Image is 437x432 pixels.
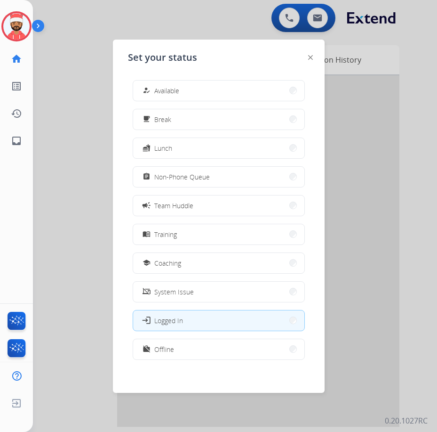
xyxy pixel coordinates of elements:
[11,53,22,65] mat-icon: home
[154,86,179,96] span: Available
[11,108,22,119] mat-icon: history
[133,167,304,187] button: Non-Phone Queue
[133,310,304,331] button: Logged In
[133,282,304,302] button: System Issue
[133,81,304,101] button: Available
[385,415,428,426] p: 0.20.1027RC
[141,316,151,325] mat-icon: login
[154,201,193,211] span: Team Huddle
[154,344,174,354] span: Offline
[11,81,22,92] mat-icon: list_alt
[142,144,150,152] mat-icon: fastfood
[133,196,304,216] button: Team Huddle
[154,258,181,268] span: Coaching
[128,51,197,64] span: Set your status
[308,55,313,60] img: close-button
[133,339,304,359] button: Offline
[142,173,150,181] mat-icon: assignment
[3,13,30,40] img: avatar
[133,224,304,245] button: Training
[154,172,210,182] span: Non-Phone Queue
[154,229,177,239] span: Training
[142,230,150,238] mat-icon: menu_book
[142,345,150,353] mat-icon: work_off
[133,109,304,130] button: Break
[142,288,150,296] mat-icon: phonelink_off
[154,143,172,153] span: Lunch
[154,114,171,124] span: Break
[142,87,150,95] mat-icon: how_to_reg
[142,115,150,123] mat-icon: free_breakfast
[11,135,22,147] mat-icon: inbox
[142,259,150,267] mat-icon: school
[133,253,304,273] button: Coaching
[141,201,151,210] mat-icon: campaign
[154,287,194,297] span: System Issue
[154,316,183,326] span: Logged In
[133,138,304,158] button: Lunch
